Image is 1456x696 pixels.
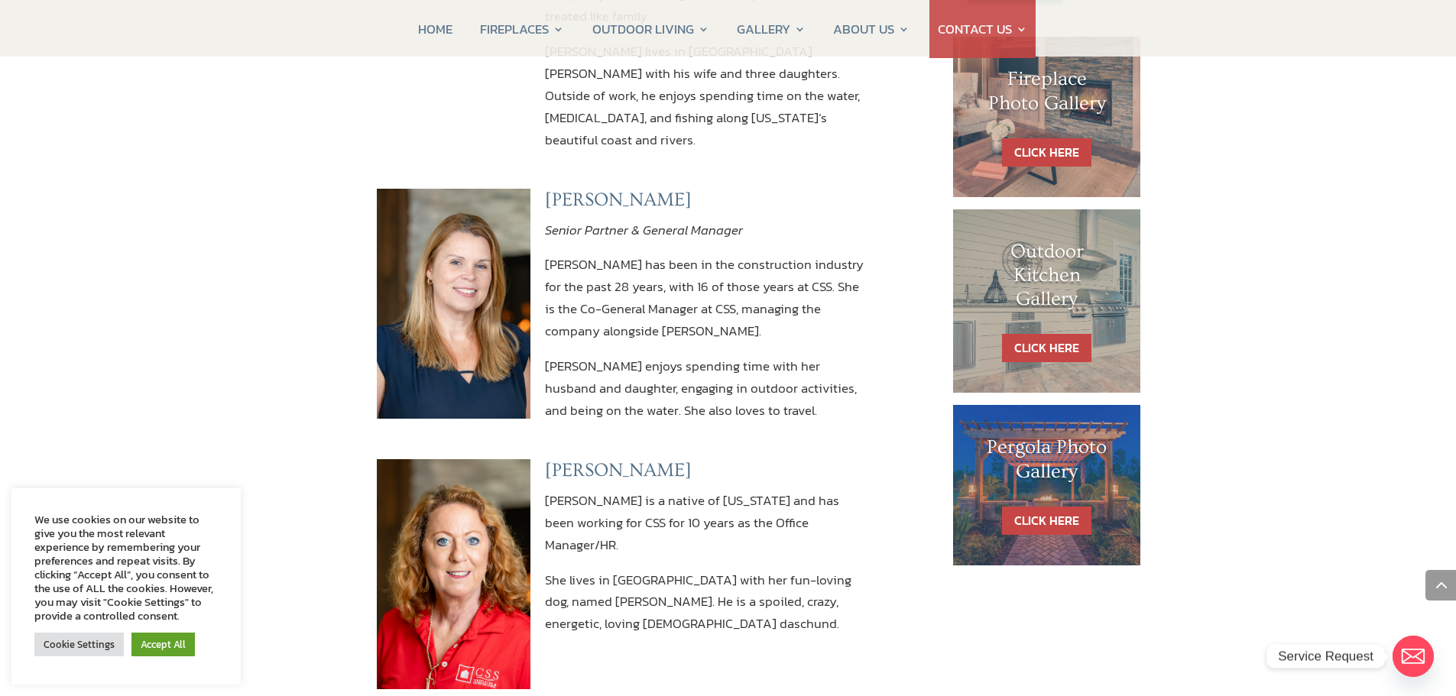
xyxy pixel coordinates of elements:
p: [PERSON_NAME] is a native of [US_STATE] and has been working for CSS for 10 years as the Office M... [545,490,867,569]
a: CLICK HERE [1002,334,1091,362]
em: Senior Partner & General Manager [545,220,743,240]
p: She lives in [GEOGRAPHIC_DATA] with her fun-loving dog, named [PERSON_NAME]. He is a spoiled, cra... [545,569,867,636]
a: CLICK HERE [1002,138,1091,167]
p: [PERSON_NAME] lives in [GEOGRAPHIC_DATA][PERSON_NAME] with his wife and three daughters. Outside ... [545,40,867,151]
a: Accept All [131,633,195,656]
h3: [PERSON_NAME] [545,459,867,490]
p: [PERSON_NAME] enjoys spending time with her husband and daughter, engaging in outdoor activities,... [545,355,867,422]
h3: [PERSON_NAME] [545,189,867,219]
h1: Outdoor Kitchen Gallery [984,240,1111,319]
p: [PERSON_NAME] has been in the construction industry for the past 28 years, with 16 of those years... [545,254,867,355]
a: Cookie Settings [34,633,124,656]
a: Email [1393,636,1434,677]
h1: Pergola Photo Gallery [984,435,1111,490]
h1: Fireplace Photo Gallery [984,67,1111,122]
a: CLICK HERE [1002,507,1091,535]
div: We use cookies on our website to give you the most relevant experience by remembering your prefer... [34,513,218,623]
img: heather [377,189,530,419]
img: christeena [377,459,530,689]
